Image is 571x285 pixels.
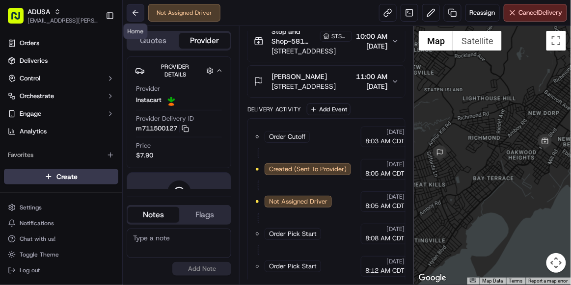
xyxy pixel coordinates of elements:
[365,169,405,178] span: 8:05 AM CDT
[179,207,231,223] button: Flags
[365,234,405,243] span: 8:08 AM CDT
[4,147,118,163] div: Favorites
[419,31,453,51] button: Show street map
[98,166,119,173] span: Pylon
[136,141,151,150] span: Price
[4,106,118,122] button: Engage
[386,225,405,233] span: [DATE]
[128,33,179,49] button: Quotes
[69,165,119,173] a: Powered byPylon
[20,74,40,83] span: Control
[272,26,318,46] span: Stop and Shop-581 Store Facilitator
[470,8,495,17] span: Reassign
[179,33,231,49] button: Provider
[136,151,153,160] span: $7.90
[465,4,500,22] button: Reassign
[4,216,118,230] button: Notifications
[20,39,39,48] span: Orders
[20,142,75,152] span: Knowledge Base
[365,266,405,275] span: 8:12 AM CDT
[4,88,118,104] button: Orchestrate
[136,96,162,104] span: Instacart
[20,204,42,211] span: Settings
[135,61,223,80] button: Provider Details
[269,262,317,271] span: Order Pick Start
[4,35,118,51] a: Orders
[272,46,352,56] span: [STREET_ADDRESS]
[247,105,301,113] div: Delivery Activity
[4,248,118,261] button: Toggle Theme
[27,7,50,17] button: ADUSA
[529,278,568,284] a: Report a map error
[269,132,305,141] span: Order Cutoff
[365,202,405,210] span: 8:05 AM CDT
[10,9,29,29] img: Nash
[26,63,177,73] input: Got a question? Start typing here...
[4,124,118,139] a: Analytics
[356,81,387,91] span: [DATE]
[416,272,449,285] img: Google
[6,138,79,155] a: 📗Knowledge Base
[386,258,405,265] span: [DATE]
[79,138,162,155] a: 💻API Documentation
[20,235,55,243] span: Chat with us!
[416,272,449,285] a: Open this area in Google Maps (opens a new window)
[248,21,405,62] button: Stop and Shop-581 Store FacilitatorSTSH-581[STREET_ADDRESS]10:00 AM[DATE]
[272,81,336,91] span: [STREET_ADDRESS]
[128,207,179,223] button: Notes
[20,127,47,136] span: Analytics
[4,232,118,246] button: Chat with us!
[483,278,503,285] button: Map Data
[386,128,405,136] span: [DATE]
[4,53,118,69] a: Deliveries
[136,84,160,93] span: Provider
[453,31,502,51] button: Show satellite imagery
[10,93,27,111] img: 1736555255976-a54dd68f-1ca7-489b-9aae-adbdc363a1c4
[4,71,118,86] button: Control
[20,251,59,259] span: Toggle Theme
[161,63,189,78] span: Provider Details
[27,17,98,25] button: [EMAIL_ADDRESS][PERSON_NAME][DOMAIN_NAME]
[124,24,148,39] div: Home
[165,94,177,106] img: profile_instacart_ahold_partner.png
[4,169,118,184] button: Create
[331,32,349,40] span: STSH-581
[307,104,351,115] button: Add Event
[4,4,102,27] button: ADUSA[EMAIL_ADDRESS][PERSON_NAME][DOMAIN_NAME]
[269,165,347,174] span: Created (Sent To Provider)
[167,96,179,108] button: Start new chat
[386,160,405,168] span: [DATE]
[20,109,41,118] span: Engage
[504,4,567,22] button: CancelDelivery
[386,193,405,201] span: [DATE]
[272,72,327,81] span: [PERSON_NAME]
[356,72,387,81] span: 11:00 AM
[33,93,161,103] div: Start new chat
[20,92,54,101] span: Orchestrate
[546,253,566,273] button: Map camera controls
[10,39,179,54] p: Welcome 👋
[269,197,327,206] span: Not Assigned Driver
[20,266,40,274] span: Log out
[20,219,54,227] span: Notifications
[33,103,124,111] div: We're available if you need us!
[248,66,405,97] button: [PERSON_NAME][STREET_ADDRESS]11:00 AM[DATE]
[356,31,387,41] span: 10:00 AM
[365,137,405,146] span: 8:03 AM CDT
[83,143,91,151] div: 💻
[136,114,194,123] span: Provider Delivery ID
[546,31,566,51] button: Toggle fullscreen view
[356,41,387,51] span: [DATE]
[56,172,78,181] span: Create
[4,263,118,277] button: Log out
[519,8,563,17] span: Cancel Delivery
[93,142,158,152] span: API Documentation
[4,201,118,214] button: Settings
[10,143,18,151] div: 📗
[20,56,48,65] span: Deliveries
[269,230,317,238] span: Order Pick Start
[509,278,523,284] a: Terms (opens in new tab)
[470,278,477,283] button: Keyboard shortcuts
